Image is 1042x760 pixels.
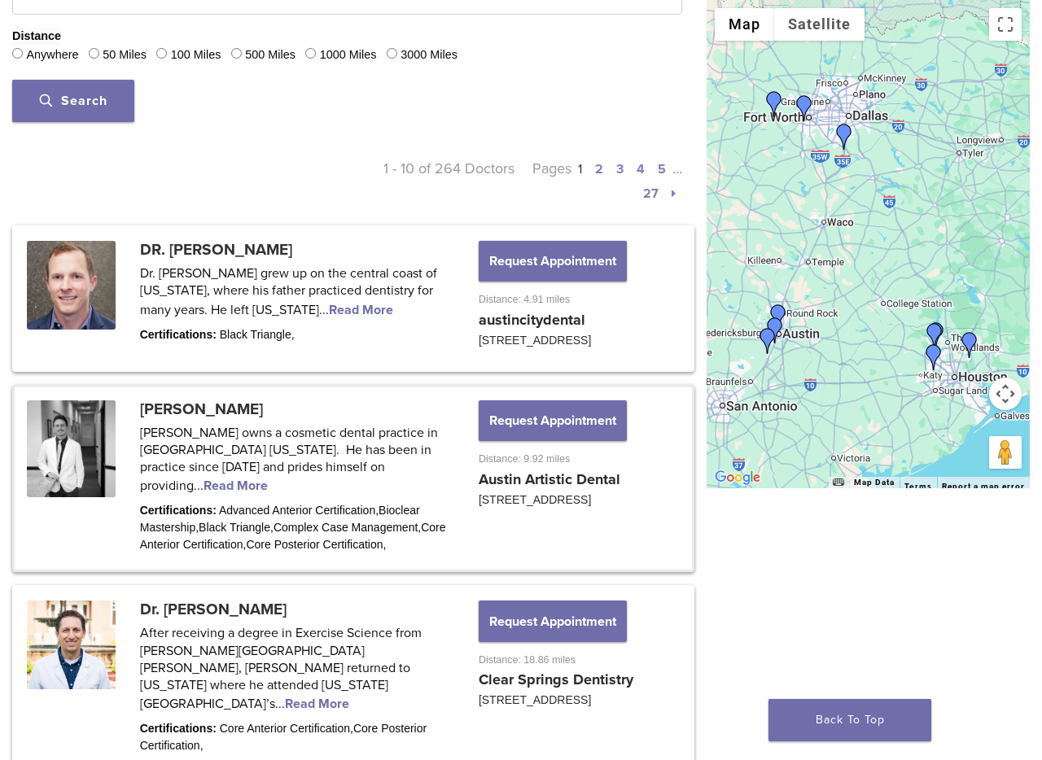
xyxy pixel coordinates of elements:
[658,161,666,177] a: 5
[578,161,582,177] a: 1
[711,467,764,488] a: Open this area in Google Maps (opens a new window)
[479,241,627,282] button: Request Appointment
[768,699,931,741] a: Back To Top
[672,159,682,177] span: …
[616,161,624,177] a: 3
[833,477,844,488] button: Keyboard shortcuts
[40,93,107,109] span: Search
[401,46,458,64] label: 3000 Miles
[245,46,296,64] label: 500 Miles
[923,322,949,348] div: Dr. Dave Dorroh
[989,436,1022,469] button: Drag Pegman onto the map to open Street View
[595,161,603,177] a: 2
[12,80,134,122] button: Search
[755,328,781,354] div: Dr. David McIntyre
[643,186,659,202] a: 27
[762,317,788,343] div: Dr. Jarett Hulse
[791,95,817,121] div: Dr. Amy Bender
[320,46,377,64] label: 1000 Miles
[904,482,932,491] a: Terms (opens in new tab)
[715,8,774,41] button: Show street map
[479,400,627,441] button: Request Appointment
[171,46,221,64] label: 100 Miles
[922,323,948,349] div: Dr. Audra Hiemstra
[711,467,764,488] img: Google
[514,156,682,205] p: Pages
[989,8,1022,41] button: Toggle fullscreen view
[479,601,627,641] button: Request Appointment
[957,332,983,358] div: Dr. Mash Ameri
[854,477,895,488] button: Map Data
[831,124,857,150] div: Dr. Craig V. Smith
[637,161,645,177] a: 4
[942,482,1025,491] a: Report a map error
[765,304,791,330] div: DR. Steven Cook
[761,91,787,117] div: Dr. Ashley Decker
[103,46,147,64] label: 50 Miles
[989,378,1022,410] button: Map camera controls
[774,8,865,41] button: Show satellite imagery
[348,156,515,205] p: 1 - 10 of 264 Doctors
[921,344,947,370] div: Dr. Hieu Truong Do
[12,28,61,46] legend: Distance
[26,46,78,64] label: Anywhere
